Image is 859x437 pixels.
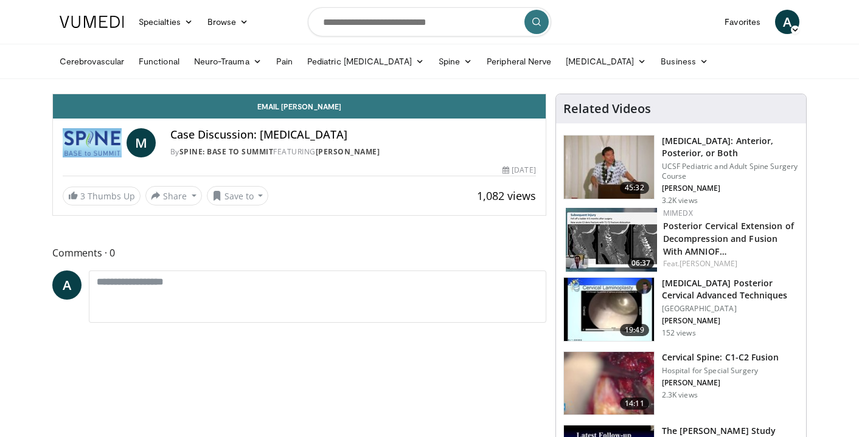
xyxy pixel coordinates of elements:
p: 152 views [662,328,696,338]
span: 06:37 [628,258,654,269]
img: Spine: Base to Summit [63,128,122,157]
img: c51e2cc9-3e2e-4ca4-a943-ee67790e077c.150x105_q85_crop-smart_upscale.jpg [564,352,654,415]
div: Feat. [663,258,796,269]
a: Cerebrovascular [52,49,131,74]
a: Neuro-Trauma [187,49,269,74]
a: Browse [200,10,256,34]
a: Email [PERSON_NAME] [53,94,546,119]
a: A [52,270,82,300]
a: [PERSON_NAME] [680,258,737,269]
span: Comments 0 [52,245,546,261]
p: UCSF Pediatric and Adult Spine Surgery Course [662,162,799,181]
input: Search topics, interventions [308,7,551,36]
h3: [MEDICAL_DATA]: Anterior, Posterior, or Both [662,135,799,159]
a: 45:32 [MEDICAL_DATA]: Anterior, Posterior, or Both UCSF Pediatric and Adult Spine Surgery Course ... [563,135,799,205]
a: Business [653,49,715,74]
span: 45:32 [620,182,649,194]
a: 3 Thumbs Up [63,187,141,205]
p: Hospital for Special Surgery [662,366,779,376]
img: 39881e2b-1492-44db-9479-cec6abaf7e70.150x105_q85_crop-smart_upscale.jpg [564,136,654,199]
a: Posterior Cervical Extension of Decompression and Fusion With AMNIOF… [663,220,794,257]
a: 14:11 Cervical Spine: C1-C2 Fusion Hospital for Special Surgery [PERSON_NAME] 2.3K views [563,351,799,416]
a: Spine: Base to Summit [179,146,274,157]
a: Favorites [717,10,768,34]
p: [PERSON_NAME] [662,378,779,388]
a: Pediatric [MEDICAL_DATA] [300,49,431,74]
div: By FEATURING [170,146,536,157]
img: 870ffff8-2fe6-4319-b880-d4926705d09e.150x105_q85_crop-smart_upscale.jpg [566,208,657,272]
span: 14:11 [620,397,649,410]
h3: Cervical Spine: C1-C2 Fusion [662,351,779,363]
a: Functional [131,49,187,74]
span: 19:49 [620,324,649,336]
span: 3 [80,190,85,202]
a: Spine [431,49,479,74]
h3: [MEDICAL_DATA] Posterior Cervical Advanced Techniques [662,277,799,301]
a: [MEDICAL_DATA] [558,49,653,74]
h4: Case Discussion: [MEDICAL_DATA] [170,128,536,142]
img: VuMedi Logo [60,16,124,28]
img: bd44c2d2-e3bb-406c-8f0d-7832ae021590.150x105_q85_crop-smart_upscale.jpg [564,278,654,341]
span: 1,082 views [477,188,536,203]
a: A [775,10,799,34]
button: Save to [207,186,269,205]
button: Share [145,186,202,205]
div: [DATE] [503,165,535,176]
p: [GEOGRAPHIC_DATA] [662,304,799,314]
a: Peripheral Nerve [479,49,558,74]
a: 06:37 [566,208,657,272]
p: [PERSON_NAME] [662,184,799,193]
p: [PERSON_NAME] [662,316,799,326]
a: M [127,128,156,157]
a: [PERSON_NAME] [316,146,380,157]
p: 2.3K views [662,390,698,400]
h4: Related Videos [563,102,651,116]
a: Pain [269,49,300,74]
a: MIMEDX [663,208,693,218]
p: 3.2K views [662,196,698,205]
a: Specialties [131,10,200,34]
a: 19:49 [MEDICAL_DATA] Posterior Cervical Advanced Techniques [GEOGRAPHIC_DATA] [PERSON_NAME] 152 v... [563,277,799,342]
